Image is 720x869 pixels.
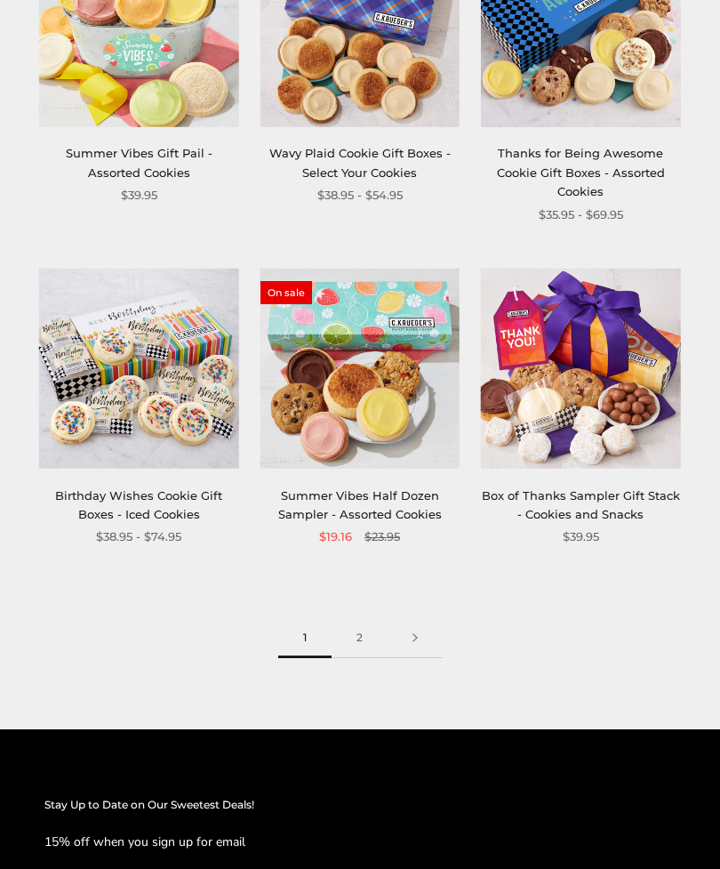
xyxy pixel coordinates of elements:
span: 1 [278,618,332,658]
span: $38.95 - $54.95 [317,186,403,205]
p: 15% off when you sign up for email [44,832,676,852]
span: On sale [260,281,312,304]
span: $23.95 [364,527,400,546]
a: Next page [388,618,443,658]
img: Birthday Wishes Cookie Gift Boxes - Iced Cookies [39,269,238,468]
a: Wavy Plaid Cookie Gift Boxes - Select Your Cookies [269,146,451,179]
a: Summer Vibes Gift Pail - Assorted Cookies [66,146,212,179]
span: $38.95 - $74.95 [96,527,181,546]
img: Summer Vibes Half Dozen Sampler - Assorted Cookies [260,269,460,468]
img: Box of Thanks Sampler Gift Stack - Cookies and Snacks [481,269,680,468]
span: $39.95 [121,186,157,205]
a: Birthday Wishes Cookie Gift Boxes - Iced Cookies [55,488,222,521]
a: Box of Thanks Sampler Gift Stack - Cookies and Snacks [482,488,680,521]
iframe: Sign Up via Text for Offers [14,801,184,855]
span: $35.95 - $69.95 [539,205,623,224]
a: Thanks for Being Awesome Cookie Gift Boxes - Assorted Cookies [497,146,665,198]
h2: Stay Up to Date on Our Sweetest Deals! [44,796,676,814]
span: $19.16 [319,527,352,546]
a: 2 [332,618,388,658]
span: $39.95 [563,527,599,546]
a: Summer Vibes Half Dozen Sampler - Assorted Cookies [278,488,442,521]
